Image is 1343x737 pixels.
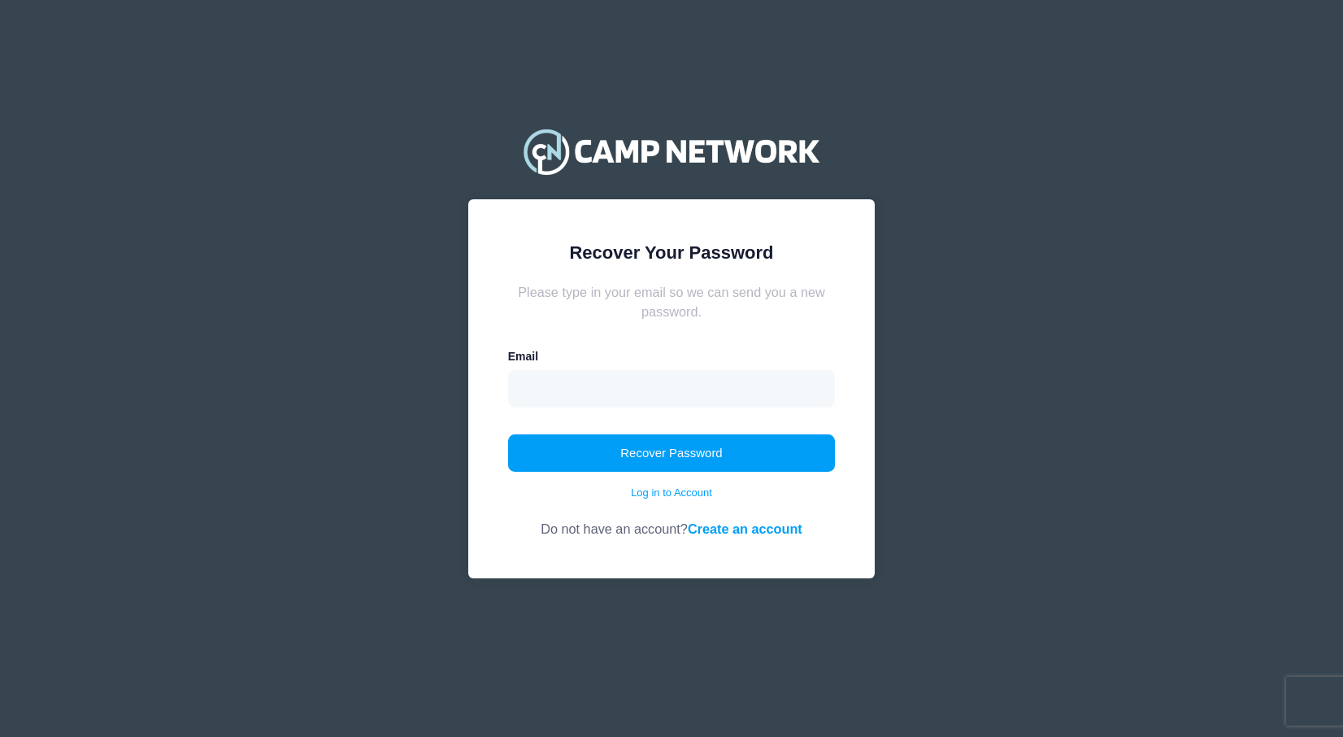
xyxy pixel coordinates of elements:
[508,239,836,266] div: Recover Your Password
[516,119,827,184] img: Camp Network
[508,434,836,472] button: Recover Password
[508,282,836,322] div: Please type in your email so we can send you a new password.
[508,348,538,365] label: Email
[508,500,836,539] div: Do not have an account?
[688,521,802,536] a: Create an account
[631,485,712,501] a: Log in to Account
